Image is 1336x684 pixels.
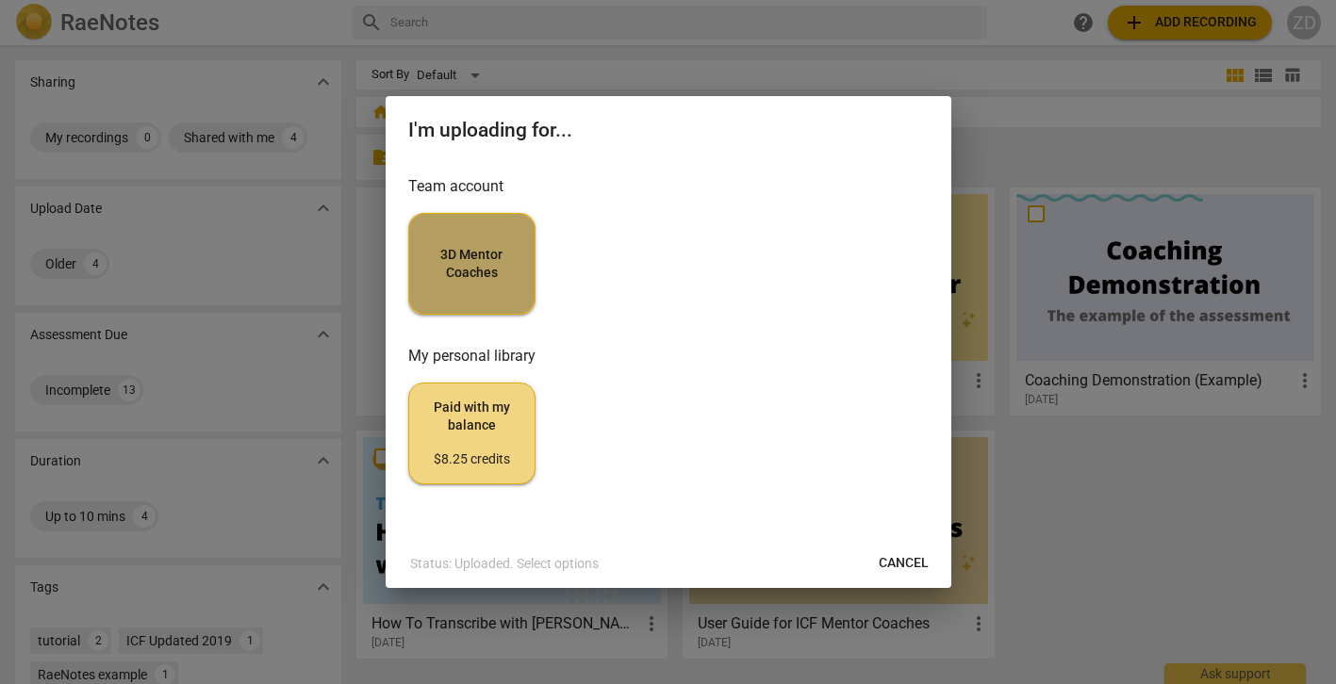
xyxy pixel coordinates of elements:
p: Status: Uploaded. Select options [410,554,599,574]
h2: I'm uploading for... [408,119,929,142]
h3: My personal library [408,345,929,367]
button: Paid with my balance$8.25 credits [408,383,536,484]
div: $8.25 credits [424,450,520,469]
button: 3D Mentor Coaches [408,213,536,315]
button: Cancel [864,546,944,580]
span: Cancel [879,554,929,573]
h3: Team account [408,175,929,198]
span: 3D Mentor Coaches [424,246,520,283]
span: Paid with my balance [424,399,520,469]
